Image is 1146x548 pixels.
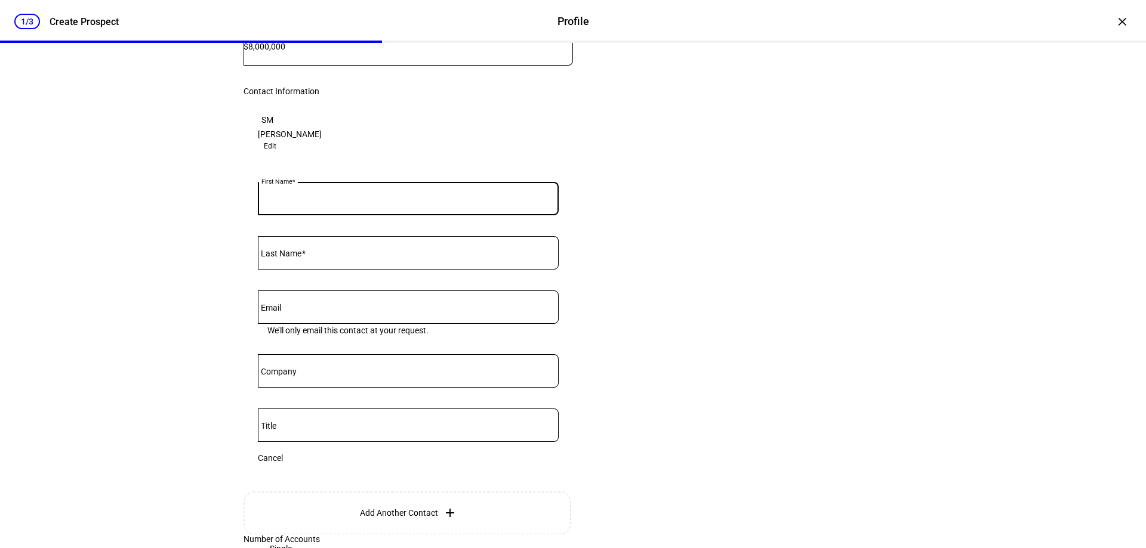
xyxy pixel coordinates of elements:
[261,178,292,185] mat-label: First Name
[244,534,573,544] div: Number of Accounts
[443,506,457,520] mat-icon: add
[50,16,119,27] div: Create Prospect
[360,508,438,518] span: Add Another Contact
[261,421,276,431] mat-label: Title
[267,324,429,335] mat-hint: We’ll only email this contact at your request.
[258,129,322,139] div: [PERSON_NAME]
[258,110,277,129] div: SM
[244,86,573,96] div: Contact Information
[557,14,589,29] div: Profile
[244,42,248,51] span: $
[264,139,276,153] span: Edit
[1113,12,1132,31] div: ×
[261,303,281,312] mat-label: Email
[258,453,283,463] span: Cancel
[261,367,297,376] mat-label: Company
[261,249,301,258] mat-label: Last Name
[14,14,40,29] div: 1/3
[258,139,282,153] button: Edit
